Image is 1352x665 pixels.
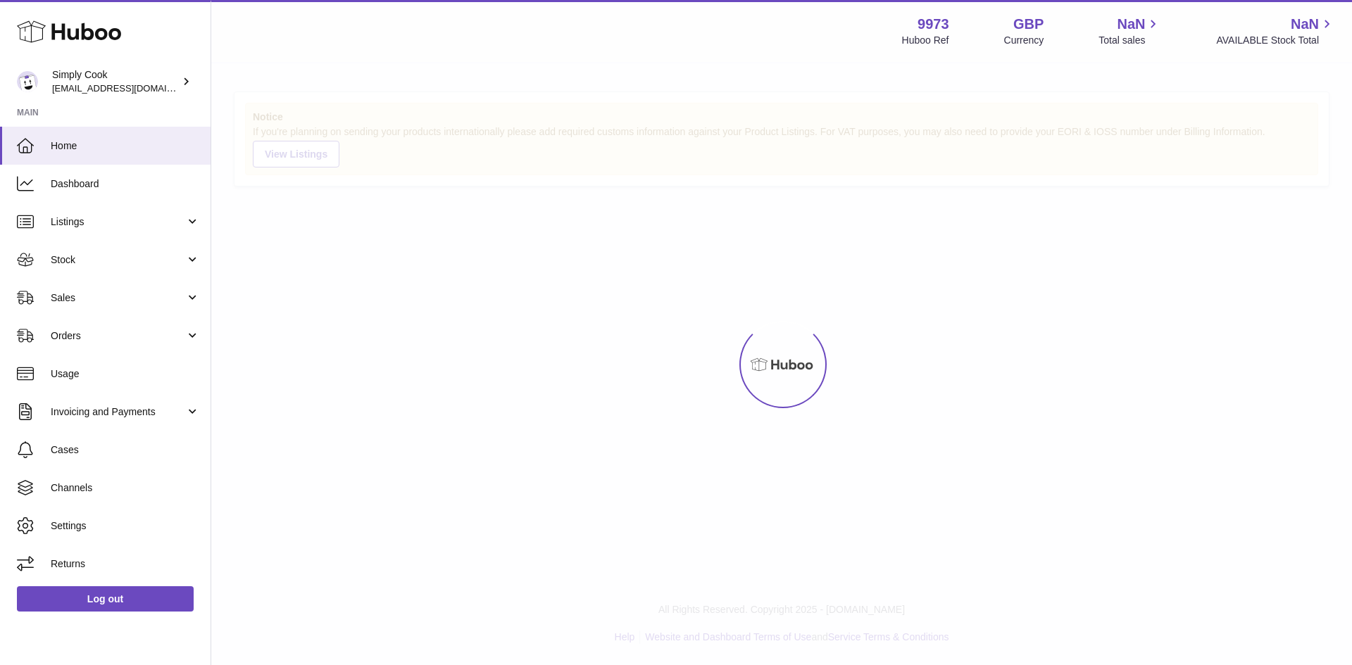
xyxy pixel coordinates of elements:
[902,34,949,47] div: Huboo Ref
[52,82,207,94] span: [EMAIL_ADDRESS][DOMAIN_NAME]
[1291,15,1319,34] span: NaN
[51,557,200,571] span: Returns
[51,367,200,381] span: Usage
[51,253,185,267] span: Stock
[1117,15,1145,34] span: NaN
[17,586,194,612] a: Log out
[51,329,185,343] span: Orders
[51,481,200,495] span: Channels
[52,68,179,95] div: Simply Cook
[51,405,185,419] span: Invoicing and Payments
[51,291,185,305] span: Sales
[17,71,38,92] img: internalAdmin-9973@internal.huboo.com
[1098,15,1161,47] a: NaN Total sales
[51,177,200,191] span: Dashboard
[1004,34,1044,47] div: Currency
[51,139,200,153] span: Home
[1013,15,1044,34] strong: GBP
[1216,34,1335,47] span: AVAILABLE Stock Total
[51,519,200,533] span: Settings
[1098,34,1161,47] span: Total sales
[1216,15,1335,47] a: NaN AVAILABLE Stock Total
[51,443,200,457] span: Cases
[51,215,185,229] span: Listings
[918,15,949,34] strong: 9973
